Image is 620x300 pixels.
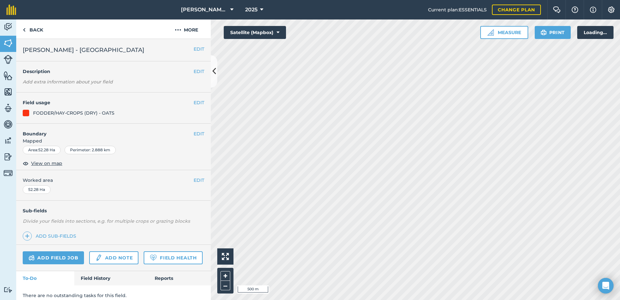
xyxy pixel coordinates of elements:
img: Four arrows, one pointing top left, one top right, one bottom right and the last bottom left [222,253,229,260]
p: There are no outstanding tasks for this field. [23,292,204,299]
img: Two speech bubbles overlapping with the left bubble in the forefront [553,6,561,13]
img: svg+xml;base64,PHN2ZyB4bWxucz0iaHR0cDovL3d3dy53My5vcmcvMjAwMC9zdmciIHdpZHRoPSIxOSIgaGVpZ2h0PSIyNC... [541,29,547,36]
a: Field History [74,271,148,285]
img: A question mark icon [571,6,579,13]
span: Current plan : ESSENTIALS [428,6,487,13]
h4: Field usage [23,99,194,106]
button: – [221,281,230,290]
span: Mapped [16,137,211,144]
em: Divide your fields into sections, e.g. for multiple crops or grazing blocks [23,218,190,224]
button: EDIT [194,177,204,184]
a: To-Do [16,271,74,285]
img: svg+xml;base64,PHN2ZyB4bWxucz0iaHR0cDovL3d3dy53My5vcmcvMjAwMC9zdmciIHdpZHRoPSIxOCIgaGVpZ2h0PSIyNC... [23,159,29,167]
button: Measure [480,26,528,39]
img: svg+xml;base64,PHN2ZyB4bWxucz0iaHR0cDovL3d3dy53My5vcmcvMjAwMC9zdmciIHdpZHRoPSI1NiIgaGVpZ2h0PSI2MC... [4,87,13,97]
button: Print [535,26,571,39]
a: Add note [89,251,138,264]
button: EDIT [194,68,204,75]
img: svg+xml;base64,PD94bWwgdmVyc2lvbj0iMS4wIiBlbmNvZGluZz0idXRmLTgiPz4KPCEtLSBHZW5lcmF0b3I6IEFkb2JlIE... [4,152,13,162]
h4: Description [23,68,204,75]
button: View on map [23,159,62,167]
span: View on map [31,160,62,167]
a: Add field job [23,251,84,264]
div: Area : 52.28 Ha [23,146,61,154]
img: svg+xml;base64,PD94bWwgdmVyc2lvbj0iMS4wIiBlbmNvZGluZz0idXRmLTgiPz4KPCEtLSBHZW5lcmF0b3I6IEFkb2JlIE... [4,22,13,32]
a: Add sub-fields [23,231,79,241]
button: EDIT [194,99,204,106]
img: svg+xml;base64,PD94bWwgdmVyc2lvbj0iMS4wIiBlbmNvZGluZz0idXRmLTgiPz4KPCEtLSBHZW5lcmF0b3I6IEFkb2JlIE... [95,254,102,262]
a: Reports [148,271,211,285]
h4: Sub-fields [16,207,211,214]
span: Worked area [23,177,204,184]
button: EDIT [194,45,204,53]
span: [PERSON_NAME] ASAHI PADDOCKS [181,6,228,14]
div: Open Intercom Messenger [598,278,614,294]
img: svg+xml;base64,PHN2ZyB4bWxucz0iaHR0cDovL3d3dy53My5vcmcvMjAwMC9zdmciIHdpZHRoPSI5IiBoZWlnaHQ9IjI0Ii... [23,26,26,34]
img: svg+xml;base64,PD94bWwgdmVyc2lvbj0iMS4wIiBlbmNvZGluZz0idXRmLTgiPz4KPCEtLSBHZW5lcmF0b3I6IEFkb2JlIE... [4,103,13,113]
img: fieldmargin Logo [6,5,16,15]
span: [PERSON_NAME] - [GEOGRAPHIC_DATA] [23,45,144,55]
div: Loading... [577,26,614,39]
button: More [162,19,211,39]
img: A cog icon [607,6,615,13]
span: 2025 [245,6,257,14]
div: FODDER/HAY-CROPS (DRY) - OATS [33,109,114,117]
img: svg+xml;base64,PHN2ZyB4bWxucz0iaHR0cDovL3d3dy53My5vcmcvMjAwMC9zdmciIHdpZHRoPSIyMCIgaGVpZ2h0PSIyNC... [175,26,181,34]
img: svg+xml;base64,PHN2ZyB4bWxucz0iaHR0cDovL3d3dy53My5vcmcvMjAwMC9zdmciIHdpZHRoPSI1NiIgaGVpZ2h0PSI2MC... [4,71,13,81]
em: Add extra information about your field [23,79,113,85]
a: Back [16,19,50,39]
button: + [221,271,230,281]
img: svg+xml;base64,PHN2ZyB4bWxucz0iaHR0cDovL3d3dy53My5vcmcvMjAwMC9zdmciIHdpZHRoPSI1NiIgaGVpZ2h0PSI2MC... [4,38,13,48]
img: svg+xml;base64,PD94bWwgdmVyc2lvbj0iMS4wIiBlbmNvZGluZz0idXRmLTgiPz4KPCEtLSBHZW5lcmF0b3I6IEFkb2JlIE... [29,254,35,262]
a: Change plan [492,5,541,15]
img: svg+xml;base64,PHN2ZyB4bWxucz0iaHR0cDovL3d3dy53My5vcmcvMjAwMC9zdmciIHdpZHRoPSIxNCIgaGVpZ2h0PSIyNC... [25,232,30,240]
button: EDIT [194,130,204,137]
div: 52.28 Ha [23,185,51,194]
button: Satellite (Mapbox) [224,26,286,39]
img: svg+xml;base64,PD94bWwgdmVyc2lvbj0iMS4wIiBlbmNvZGluZz0idXRmLTgiPz4KPCEtLSBHZW5lcmF0b3I6IEFkb2JlIE... [4,169,13,178]
img: svg+xml;base64,PD94bWwgdmVyc2lvbj0iMS4wIiBlbmNvZGluZz0idXRmLTgiPz4KPCEtLSBHZW5lcmF0b3I6IEFkb2JlIE... [4,119,13,129]
div: Perimeter : 2.888 km [65,146,116,154]
img: svg+xml;base64,PD94bWwgdmVyc2lvbj0iMS4wIiBlbmNvZGluZz0idXRmLTgiPz4KPCEtLSBHZW5lcmF0b3I6IEFkb2JlIE... [4,287,13,293]
img: svg+xml;base64,PD94bWwgdmVyc2lvbj0iMS4wIiBlbmNvZGluZz0idXRmLTgiPz4KPCEtLSBHZW5lcmF0b3I6IEFkb2JlIE... [4,55,13,64]
h4: Boundary [16,124,194,137]
img: svg+xml;base64,PHN2ZyB4bWxucz0iaHR0cDovL3d3dy53My5vcmcvMjAwMC9zdmciIHdpZHRoPSIxNyIgaGVpZ2h0PSIxNy... [590,6,596,14]
a: Field Health [144,251,202,264]
img: Ruler icon [487,29,494,36]
img: svg+xml;base64,PD94bWwgdmVyc2lvbj0iMS4wIiBlbmNvZGluZz0idXRmLTgiPz4KPCEtLSBHZW5lcmF0b3I6IEFkb2JlIE... [4,136,13,145]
